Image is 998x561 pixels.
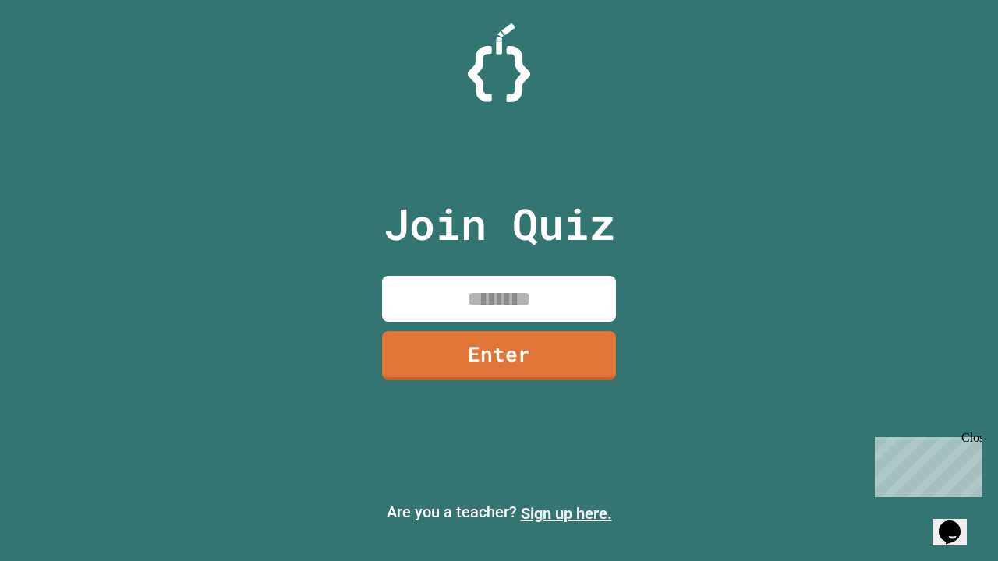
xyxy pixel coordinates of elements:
a: Sign up here. [521,504,612,523]
p: Join Quiz [384,192,615,256]
div: Chat with us now!Close [6,6,108,99]
img: Logo.svg [468,23,530,102]
iframe: chat widget [869,431,982,497]
a: Enter [382,331,616,380]
p: Are you a teacher? [12,500,986,525]
iframe: chat widget [933,499,982,545]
